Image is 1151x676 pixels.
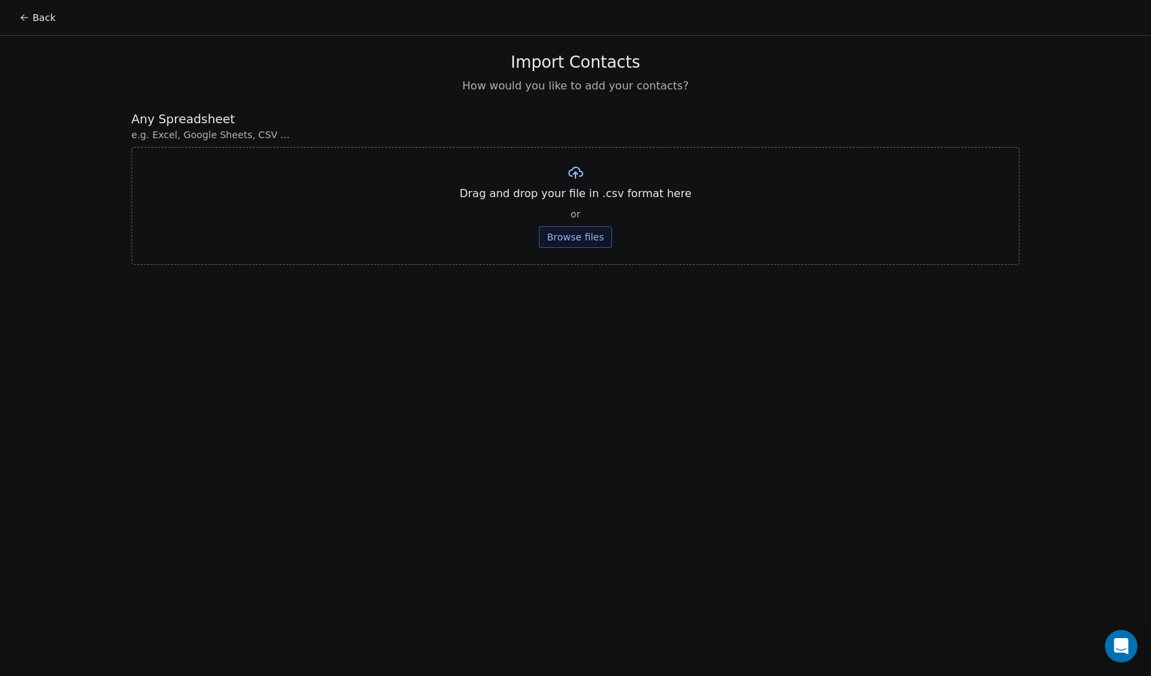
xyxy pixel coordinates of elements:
[132,128,1019,142] span: e.g. Excel, Google Sheets, CSV ...
[11,5,64,30] button: Back
[460,186,691,202] span: Drag and drop your file in .csv format here
[511,52,641,72] span: Import Contacts
[462,78,689,94] span: How would you like to add your contacts?
[132,110,1019,128] span: Any Spreadsheet
[1105,630,1137,662] div: Open Intercom Messenger
[571,207,580,221] span: or
[539,226,612,248] button: Browse files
